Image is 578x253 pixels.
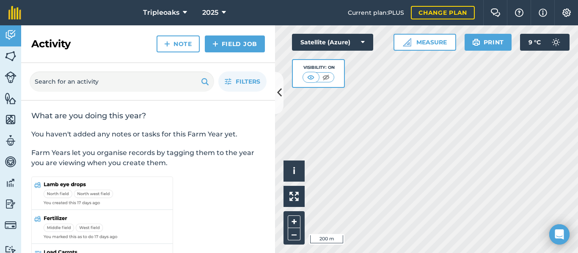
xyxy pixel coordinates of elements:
img: A question mark icon [514,8,524,17]
button: – [288,228,300,240]
img: svg+xml;base64,PHN2ZyB4bWxucz0iaHR0cDovL3d3dy53My5vcmcvMjAwMC9zdmciIHdpZHRoPSI1MCIgaGVpZ2h0PSI0MC... [321,73,331,82]
img: A cog icon [561,8,572,17]
img: svg+xml;base64,PHN2ZyB4bWxucz0iaHR0cDovL3d3dy53My5vcmcvMjAwMC9zdmciIHdpZHRoPSI1MCIgaGVpZ2h0PSI0MC... [306,73,316,82]
img: svg+xml;base64,PHN2ZyB4bWxucz0iaHR0cDovL3d3dy53My5vcmcvMjAwMC9zdmciIHdpZHRoPSIxNCIgaGVpZ2h0PSIyNC... [212,39,218,49]
a: Note [157,35,200,52]
img: svg+xml;base64,PHN2ZyB4bWxucz0iaHR0cDovL3d3dy53My5vcmcvMjAwMC9zdmciIHdpZHRoPSIxNCIgaGVpZ2h0PSIyNC... [164,39,170,49]
a: Change plan [411,6,475,19]
div: Visibility: On [303,64,335,71]
span: Tripleoaks [143,8,179,18]
input: Search for an activity [30,71,214,92]
a: Field Job [205,35,265,52]
button: + [288,215,300,228]
img: svg+xml;base64,PHN2ZyB4bWxucz0iaHR0cDovL3d3dy53My5vcmcvMjAwMC9zdmciIHdpZHRoPSIxOSIgaGVpZ2h0PSIyNC... [201,76,209,87]
img: svg+xml;base64,PD94bWwgdmVyc2lvbj0iMS4wIiBlbmNvZGluZz0idXRmLTgiPz4KPCEtLSBHZW5lcmF0b3I6IEFkb2JlIE... [5,198,17,210]
img: fieldmargin Logo [8,6,21,19]
button: i [283,161,305,182]
p: Farm Years let you organise records by tagging them to the year you are viewing when you create t... [31,148,265,168]
img: svg+xml;base64,PD94bWwgdmVyc2lvbj0iMS4wIiBlbmNvZGluZz0idXRmLTgiPz4KPCEtLSBHZW5lcmF0b3I6IEFkb2JlIE... [5,134,17,147]
img: svg+xml;base64,PHN2ZyB4bWxucz0iaHR0cDovL3d3dy53My5vcmcvMjAwMC9zdmciIHdpZHRoPSI1NiIgaGVpZ2h0PSI2MC... [5,50,17,63]
img: svg+xml;base64,PHN2ZyB4bWxucz0iaHR0cDovL3d3dy53My5vcmcvMjAwMC9zdmciIHdpZHRoPSI1NiIgaGVpZ2h0PSI2MC... [5,92,17,105]
span: Filters [236,77,260,86]
button: Print [465,34,512,51]
img: svg+xml;base64,PD94bWwgdmVyc2lvbj0iMS4wIiBlbmNvZGluZz0idXRmLTgiPz4KPCEtLSBHZW5lcmF0b3I6IEFkb2JlIE... [5,155,17,168]
button: Satellite (Azure) [292,34,373,51]
p: You haven't added any notes or tasks for this Farm Year yet. [31,129,265,139]
img: svg+xml;base64,PD94bWwgdmVyc2lvbj0iMS4wIiBlbmNvZGluZz0idXRmLTgiPz4KPCEtLSBHZW5lcmF0b3I6IEFkb2JlIE... [5,219,17,231]
span: 2025 [202,8,218,18]
img: svg+xml;base64,PD94bWwgdmVyc2lvbj0iMS4wIiBlbmNvZGluZz0idXRmLTgiPz4KPCEtLSBHZW5lcmF0b3I6IEFkb2JlIE... [5,29,17,41]
h2: What are you doing this year? [31,111,265,121]
img: Ruler icon [403,38,411,46]
span: i [293,166,295,176]
button: Filters [218,71,267,92]
span: 9 ° C [528,34,541,51]
h2: Activity [31,37,71,51]
button: 9 °C [520,34,570,51]
img: svg+xml;base64,PHN2ZyB4bWxucz0iaHR0cDovL3d3dy53My5vcmcvMjAwMC9zdmciIHdpZHRoPSIxNyIgaGVpZ2h0PSIxNy... [539,8,547,18]
span: Current plan : PLUS [348,8,404,17]
img: svg+xml;base64,PD94bWwgdmVyc2lvbj0iMS4wIiBlbmNvZGluZz0idXRmLTgiPz4KPCEtLSBHZW5lcmF0b3I6IEFkb2JlIE... [548,34,564,51]
img: Two speech bubbles overlapping with the left bubble in the forefront [490,8,501,17]
img: svg+xml;base64,PD94bWwgdmVyc2lvbj0iMS4wIiBlbmNvZGluZz0idXRmLTgiPz4KPCEtLSBHZW5lcmF0b3I6IEFkb2JlIE... [5,177,17,189]
img: svg+xml;base64,PD94bWwgdmVyc2lvbj0iMS4wIiBlbmNvZGluZz0idXRmLTgiPz4KPCEtLSBHZW5lcmF0b3I6IEFkb2JlIE... [5,71,17,83]
img: Four arrows, one pointing top left, one top right, one bottom right and the last bottom left [289,192,299,201]
button: Measure [394,34,456,51]
img: svg+xml;base64,PHN2ZyB4bWxucz0iaHR0cDovL3d3dy53My5vcmcvMjAwMC9zdmciIHdpZHRoPSIxOSIgaGVpZ2h0PSIyNC... [472,37,480,47]
div: Open Intercom Messenger [549,224,570,245]
img: svg+xml;base64,PHN2ZyB4bWxucz0iaHR0cDovL3d3dy53My5vcmcvMjAwMC9zdmciIHdpZHRoPSI1NiIgaGVpZ2h0PSI2MC... [5,113,17,126]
